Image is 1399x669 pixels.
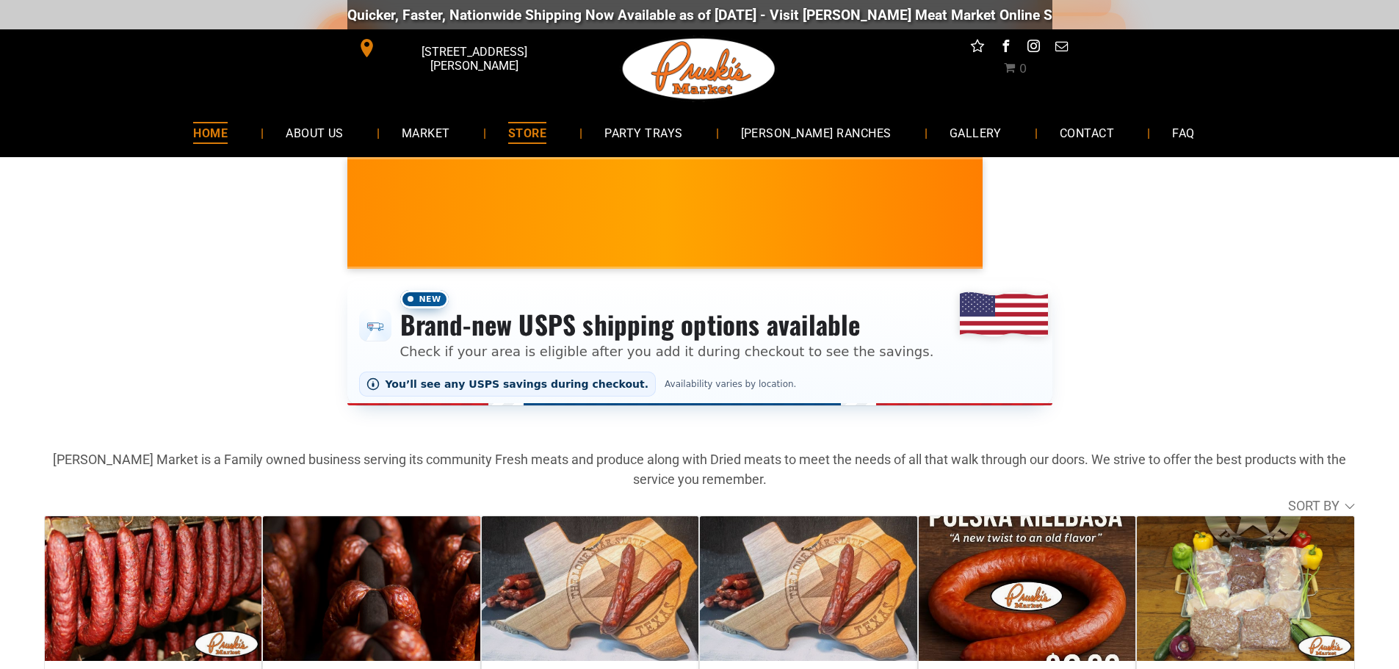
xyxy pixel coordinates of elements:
img: Pruski-s+Market+HQ+Logo2-1920w.png [620,29,778,109]
a: FAQ [1150,113,1216,152]
span: 0 [1019,62,1027,76]
a: [DOMAIN_NAME][URL] [980,7,1123,23]
a: PARTY TRAYS [582,113,704,152]
a: email [1052,37,1071,59]
a: facebook [996,37,1015,59]
a: Original Beef Sticks [482,516,698,661]
span: HOME [193,122,228,143]
a: Kielbasa Dried Polish Sausage (Small Batch) [263,516,480,661]
span: New [400,290,449,308]
p: Check if your area is eligible after you add it during checkout to see the savings. [400,341,934,361]
span: [STREET_ADDRESS][PERSON_NAME] [379,37,568,80]
a: 10 lb Seniors &amp; Singles Bundles [1137,516,1353,661]
h3: Brand-new USPS shipping options available [400,308,934,341]
a: GALLERY [928,113,1024,152]
span: Availability varies by location. [662,379,799,389]
a: Social network [968,37,987,59]
a: Dried Sausage - 6 Rings [45,516,261,661]
a: [STREET_ADDRESS][PERSON_NAME] [347,37,572,59]
a: CONTACT [1038,113,1136,152]
a: Beef Stick with Jalapeños and Cheese [700,516,917,661]
div: Quicker, Faster, Nationwide Shipping Now Available as of [DATE] - Visit [PERSON_NAME] Meat Market... [234,7,1123,23]
span: You’ll see any USPS savings during checkout. [386,378,649,390]
a: instagram [1024,37,1043,59]
strong: [PERSON_NAME] Market is a Family owned business serving its community Fresh meats and produce alo... [53,452,1346,487]
a: ABOUT US [264,113,366,152]
span: [PERSON_NAME] MARKET [825,223,1114,247]
a: STORE [486,113,568,152]
a: [PERSON_NAME] RANCHES [719,113,914,152]
div: Shipping options announcement [347,281,1052,405]
a: MARKET [380,113,472,152]
a: New Polska Kielbasa [919,516,1135,661]
a: HOME [171,113,250,152]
